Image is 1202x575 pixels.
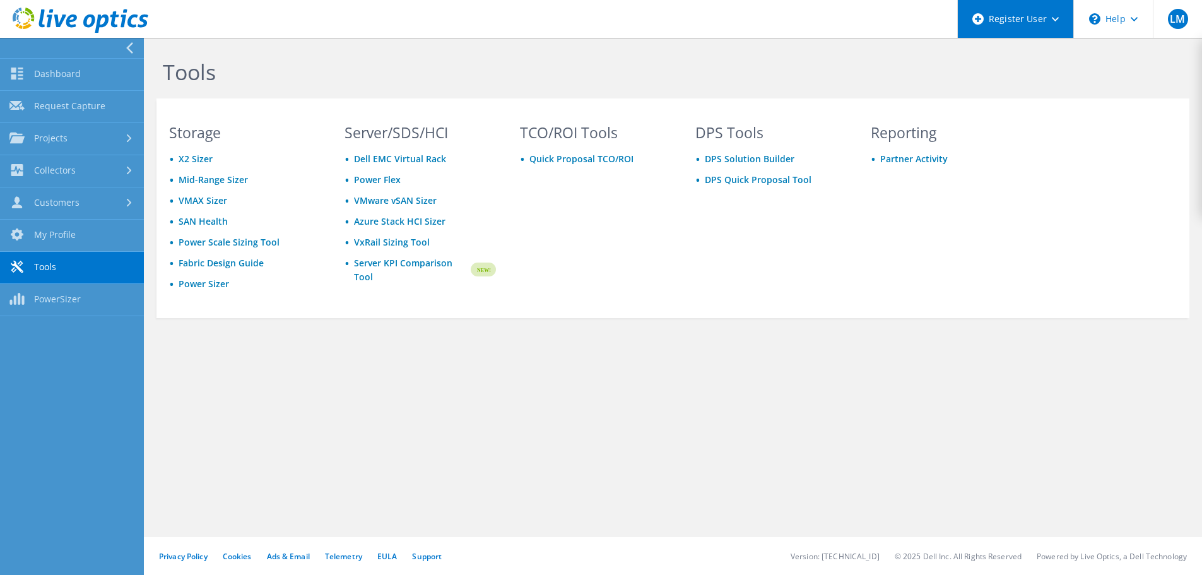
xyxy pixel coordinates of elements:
[1037,551,1187,562] li: Powered by Live Optics, a Dell Technology
[1168,9,1188,29] span: LM
[705,153,794,165] a: DPS Solution Builder
[163,59,1015,85] h1: Tools
[169,126,321,139] h3: Storage
[791,551,880,562] li: Version: [TECHNICAL_ID]
[1089,13,1100,25] svg: \n
[159,551,208,562] a: Privacy Policy
[179,174,248,186] a: Mid-Range Sizer
[520,126,671,139] h3: TCO/ROI Tools
[179,236,280,248] a: Power Scale Sizing Tool
[895,551,1022,562] li: © 2025 Dell Inc. All Rights Reserved
[880,153,948,165] a: Partner Activity
[179,257,264,269] a: Fabric Design Guide
[354,236,430,248] a: VxRail Sizing Tool
[354,194,437,206] a: VMware vSAN Sizer
[871,126,1022,139] h3: Reporting
[179,215,228,227] a: SAN Health
[179,278,229,290] a: Power Sizer
[469,255,496,285] img: new-badge.svg
[325,551,362,562] a: Telemetry
[705,174,811,186] a: DPS Quick Proposal Tool
[179,153,213,165] a: X2 Sizer
[354,153,446,165] a: Dell EMC Virtual Rack
[223,551,252,562] a: Cookies
[179,194,227,206] a: VMAX Sizer
[529,153,633,165] a: Quick Proposal TCO/ROI
[354,256,469,284] a: Server KPI Comparison Tool
[345,126,496,139] h3: Server/SDS/HCI
[354,215,445,227] a: Azure Stack HCI Sizer
[695,126,847,139] h3: DPS Tools
[412,551,442,562] a: Support
[354,174,401,186] a: Power Flex
[267,551,310,562] a: Ads & Email
[377,551,397,562] a: EULA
